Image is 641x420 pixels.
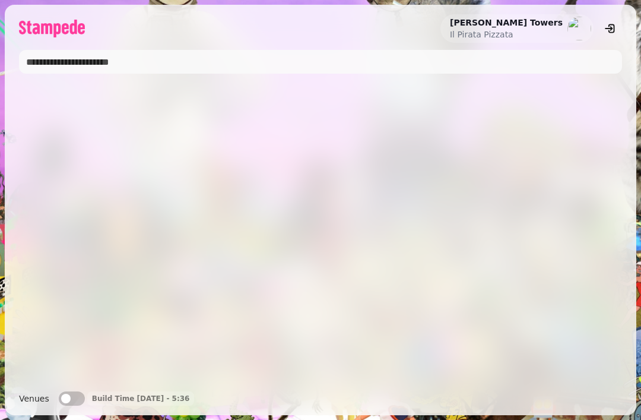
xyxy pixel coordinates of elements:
h2: [PERSON_NAME] Towers [450,17,563,29]
label: Venues [19,391,49,406]
img: logo [19,20,85,37]
button: logout [598,17,622,40]
p: Il Pirata Pizzata [450,29,563,40]
img: aHR0cHM6Ly93d3cuZ3JhdmF0YXIuY29tL2F2YXRhci9hNWYyOTlkZTlmZjhkNzM5YTNmZjcyZGJmZjRjY2MyOD9zPTE1MCZkP... [567,17,591,40]
p: Build Time [DATE] - 5:36 [92,394,190,403]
